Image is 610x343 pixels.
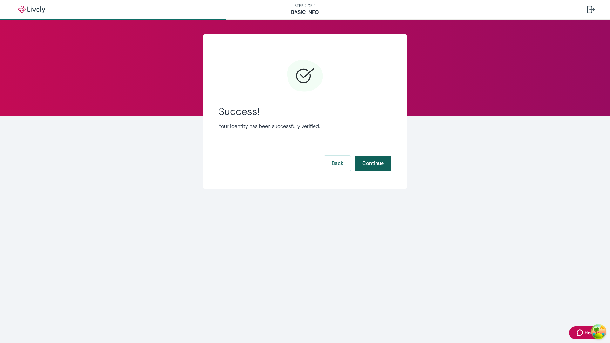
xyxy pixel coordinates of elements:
[577,329,584,337] svg: Zendesk support icon
[286,57,324,95] svg: Checkmark icon
[219,123,391,130] p: Your identity has been successfully verified.
[569,326,603,339] button: Zendesk support iconHelp
[592,325,605,338] button: Open Tanstack query devtools
[14,6,50,13] img: Lively
[355,156,391,171] button: Continue
[324,156,351,171] button: Back
[584,329,595,337] span: Help
[582,2,600,17] button: Log out
[219,105,391,118] span: Success!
